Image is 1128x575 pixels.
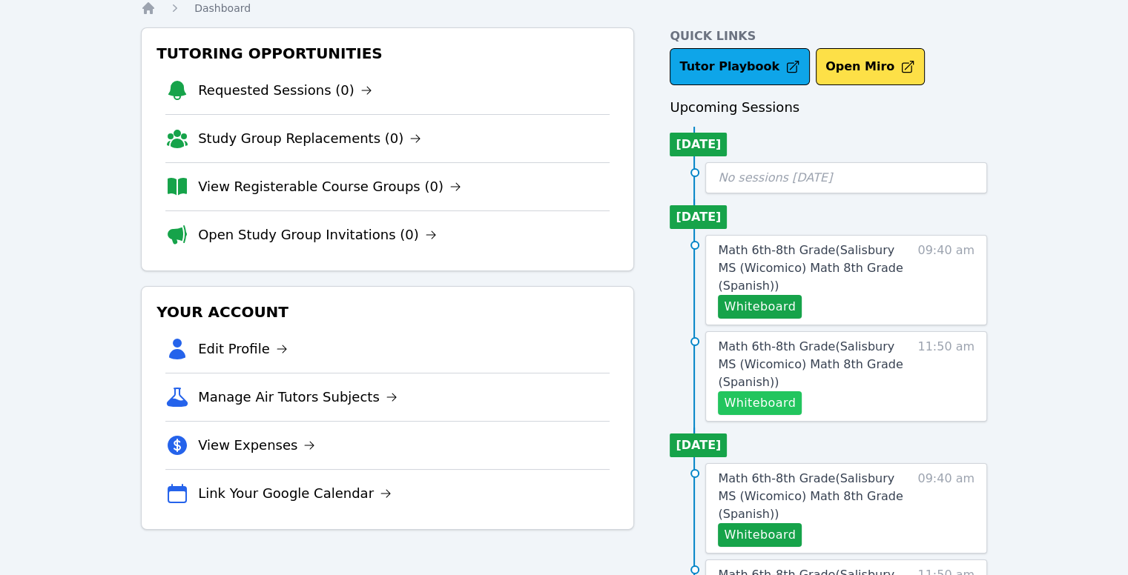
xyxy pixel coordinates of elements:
button: Open Miro [816,48,925,85]
a: View Registerable Course Groups (0) [198,176,461,197]
span: Dashboard [194,2,251,14]
a: Math 6th-8th Grade(Salisbury MS (Wicomico) Math 8th Grade (Spanish)) [718,242,910,295]
h3: Upcoming Sessions [670,97,987,118]
button: Whiteboard [718,391,802,415]
a: Manage Air Tutors Subjects [198,387,398,408]
button: Whiteboard [718,295,802,319]
a: Math 6th-8th Grade(Salisbury MS (Wicomico) Math 8th Grade (Spanish)) [718,470,910,523]
span: 09:40 am [917,470,974,547]
span: 09:40 am [917,242,974,319]
a: Edit Profile [198,339,288,359]
a: Open Study Group Invitations (0) [198,225,437,245]
h3: Tutoring Opportunities [154,40,621,67]
a: Requested Sessions (0) [198,80,372,101]
a: Dashboard [194,1,251,16]
a: Math 6th-8th Grade(Salisbury MS (Wicomico) Math 8th Grade (Spanish)) [718,338,910,391]
a: View Expenses [198,435,315,456]
a: Link Your Google Calendar [198,483,392,504]
span: Math 6th-8th Grade ( Salisbury MS (Wicomico) Math 8th Grade (Spanish) ) [718,471,903,521]
span: Math 6th-8th Grade ( Salisbury MS (Wicomico) Math 8th Grade (Spanish) ) [718,339,903,389]
span: Math 6th-8th Grade ( Salisbury MS (Wicomico) Math 8th Grade (Spanish) ) [718,243,903,293]
h3: Your Account [154,299,621,325]
li: [DATE] [670,133,727,156]
nav: Breadcrumb [141,1,987,16]
a: Tutor Playbook [670,48,810,85]
li: [DATE] [670,205,727,229]
button: Whiteboard [718,523,802,547]
li: [DATE] [670,433,727,457]
span: 11:50 am [917,338,974,415]
a: Study Group Replacements (0) [198,128,421,149]
span: No sessions [DATE] [718,170,832,185]
h4: Quick Links [670,27,987,45]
